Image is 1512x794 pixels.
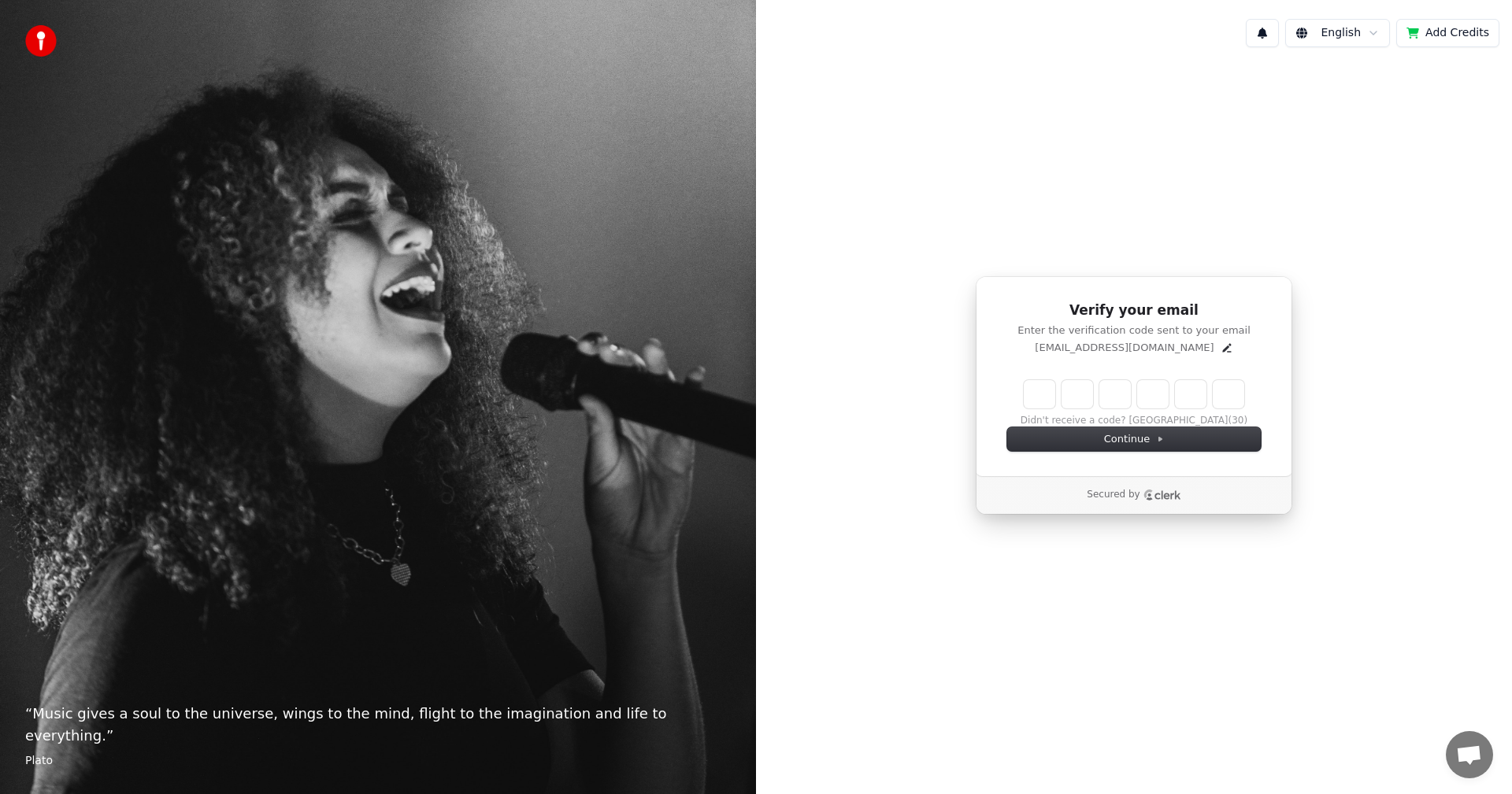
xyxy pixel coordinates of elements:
span: Continue [1104,432,1164,446]
a: Clerk logo [1143,489,1181,500]
footer: Plato [25,753,731,769]
h1: Verify your email [1007,301,1261,320]
input: Enter verification code [1024,380,1244,408]
div: Відкритий чат [1446,731,1493,778]
p: Enter the verification code sent to your email [1007,323,1261,338]
button: Continue [1007,427,1261,451]
p: “ Music gives a soul to the universe, wings to the mind, flight to the imagination and life to ev... [25,703,731,747]
img: youka [25,25,57,57]
button: Edit [1221,342,1233,354]
button: Add Credits [1396,19,1499,47]
p: [EMAIL_ADDRESS][DOMAIN_NAME] [1035,341,1214,355]
p: Secured by [1087,489,1140,501]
